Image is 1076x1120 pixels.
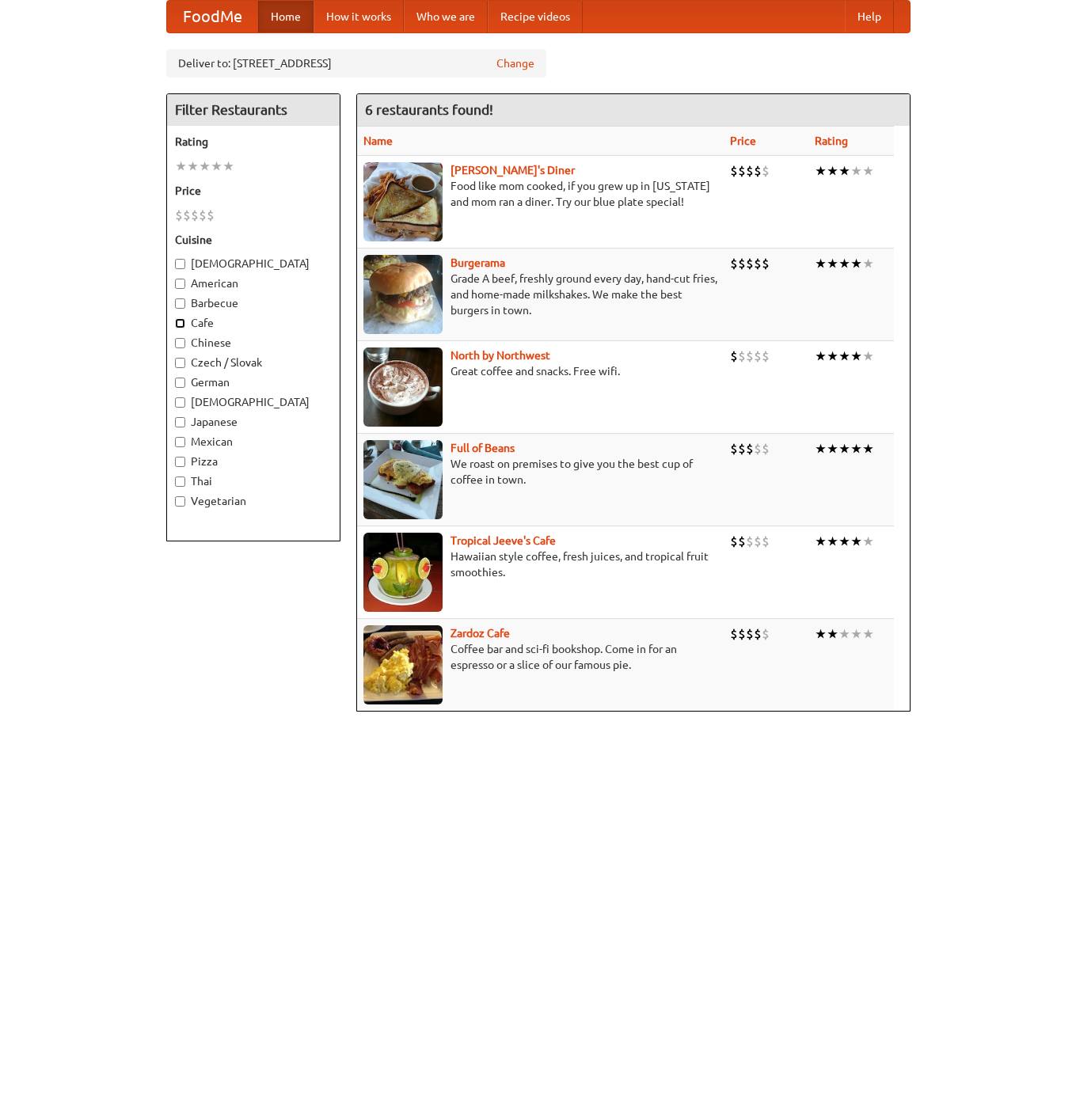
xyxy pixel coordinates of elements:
[862,255,874,272] li: ★
[451,349,550,362] b: North by Northwest
[746,625,754,643] li: $
[746,440,754,457] li: $
[363,533,443,612] img: jeeves.jpg
[191,207,199,224] li: $
[746,347,754,365] li: $
[314,1,404,32] a: How it works
[175,374,332,390] label: German
[363,549,717,580] p: Hawaiian style coffee, fresh juices, and tropical fruit smoothies.
[488,1,583,32] a: Recipe videos
[762,162,770,180] li: $
[827,533,838,550] li: ★
[222,158,234,175] li: ★
[746,533,754,550] li: $
[827,162,838,180] li: ★
[175,454,332,469] label: Pizza
[754,347,762,365] li: $
[175,158,187,175] li: ★
[838,347,850,365] li: ★
[363,363,717,379] p: Great coffee and snacks. Free wifi.
[363,162,443,241] img: sallys.jpg
[451,627,510,640] a: Zardoz Cafe
[730,162,738,180] li: $
[738,255,746,272] li: $
[211,158,222,175] li: ★
[827,255,838,272] li: ★
[862,625,874,643] li: ★
[862,162,874,180] li: ★
[175,279,185,289] input: American
[815,255,827,272] li: ★
[363,440,443,519] img: beans.jpg
[175,295,332,311] label: Barbecue
[827,625,838,643] li: ★
[762,347,770,365] li: $
[850,440,862,457] li: ★
[183,207,191,224] li: $
[762,440,770,457] li: $
[738,533,746,550] li: $
[738,625,746,643] li: $
[862,347,874,365] li: ★
[838,625,850,643] li: ★
[175,335,332,351] label: Chinese
[363,178,717,210] p: Food like mom cooked, if you grew up in [US_STATE] and mom ran a diner. Try our blue plate special!
[451,164,575,177] b: [PERSON_NAME]'s Diner
[175,298,185,309] input: Barbecue
[175,232,332,248] h5: Cuisine
[175,256,332,271] label: [DEMOGRAPHIC_DATA]
[258,1,314,32] a: Home
[404,1,488,32] a: Who we are
[762,625,770,643] li: $
[738,162,746,180] li: $
[850,533,862,550] li: ★
[730,255,738,272] li: $
[175,434,332,450] label: Mexican
[815,135,848,147] a: Rating
[175,207,183,224] li: $
[862,533,874,550] li: ★
[815,162,827,180] li: ★
[363,255,443,334] img: burgerama.jpg
[167,1,258,32] a: FoodMe
[850,162,862,180] li: ★
[451,442,515,454] a: Full of Beans
[845,1,894,32] a: Help
[175,134,332,150] h5: Rating
[175,437,185,447] input: Mexican
[175,315,332,331] label: Cafe
[166,49,546,78] div: Deliver to: [STREET_ADDRESS]
[175,397,185,408] input: [DEMOGRAPHIC_DATA]
[862,440,874,457] li: ★
[827,440,838,457] li: ★
[730,347,738,365] li: $
[451,256,505,269] a: Burgerama
[850,255,862,272] li: ★
[754,162,762,180] li: $
[207,207,215,224] li: $
[730,625,738,643] li: $
[838,440,850,457] li: ★
[738,440,746,457] li: $
[738,347,746,365] li: $
[175,394,332,410] label: [DEMOGRAPHIC_DATA]
[746,162,754,180] li: $
[730,440,738,457] li: $
[187,158,199,175] li: ★
[199,158,211,175] li: ★
[175,318,185,328] input: Cafe
[363,456,717,488] p: We roast on premises to give you the best cup of coffee in town.
[175,338,185,348] input: Chinese
[175,496,185,507] input: Vegetarian
[815,533,827,550] li: ★
[838,255,850,272] li: ★
[175,259,185,269] input: [DEMOGRAPHIC_DATA]
[175,457,185,467] input: Pizza
[754,533,762,550] li: $
[850,625,862,643] li: ★
[827,347,838,365] li: ★
[754,625,762,643] li: $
